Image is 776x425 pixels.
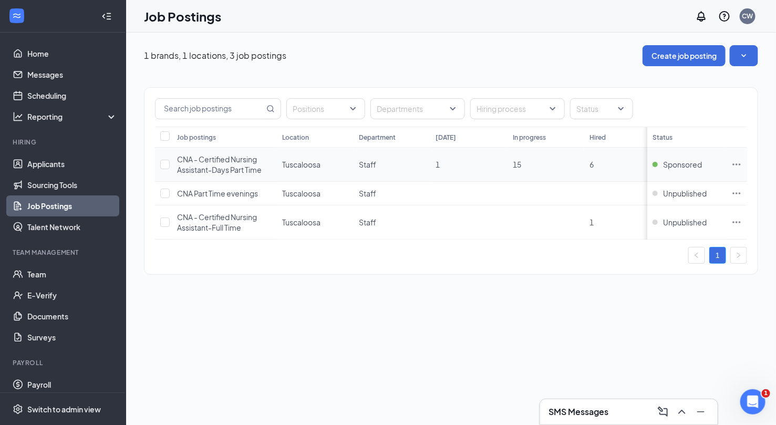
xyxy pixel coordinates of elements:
[731,217,742,227] svg: Ellipses
[282,133,309,142] div: Location
[589,217,594,227] span: 1
[762,389,770,398] span: 1
[27,85,117,106] a: Scheduling
[282,189,320,198] span: Tuscaloosa
[688,247,705,264] li: Previous Page
[676,406,688,418] svg: ChevronUp
[513,160,521,169] span: 15
[742,12,753,20] div: CW
[740,389,765,414] iframe: Intercom live chat
[27,153,117,174] a: Applicants
[277,182,354,205] td: Tuscaloosa
[27,374,117,395] a: Payroll
[266,105,275,113] svg: MagnifyingGlass
[692,403,709,420] button: Minimize
[731,188,742,199] svg: Ellipses
[549,406,608,418] h3: SMS Messages
[144,50,286,61] p: 1 brands, 1 locations, 3 job postings
[584,127,661,148] th: Hired
[674,403,690,420] button: ChevronUp
[359,217,376,227] span: Staff
[436,160,440,169] span: 1
[718,10,731,23] svg: QuestionInfo
[431,127,508,148] th: [DATE]
[688,247,705,264] button: left
[13,358,115,367] div: Payroll
[282,217,320,227] span: Tuscaloosa
[27,306,117,327] a: Documents
[277,205,354,240] td: Tuscaloosa
[27,43,117,64] a: Home
[354,148,430,182] td: Staff
[709,247,726,264] li: 1
[27,174,117,195] a: Sourcing Tools
[731,159,742,170] svg: Ellipses
[177,189,258,198] span: CNA Part Time evenings
[13,248,115,257] div: Team Management
[27,264,117,285] a: Team
[13,138,115,147] div: Hiring
[695,10,708,23] svg: Notifications
[354,182,430,205] td: Staff
[13,404,23,414] svg: Settings
[508,127,584,148] th: In progress
[156,99,264,119] input: Search job postings
[647,127,726,148] th: Status
[144,7,221,25] h1: Job Postings
[730,45,758,66] button: SmallChevronDown
[177,212,257,232] span: CNA - Certified Nursing Assistant-Full Time
[359,189,376,198] span: Staff
[282,160,320,169] span: Tuscaloosa
[27,111,118,122] div: Reporting
[13,111,23,122] svg: Analysis
[27,195,117,216] a: Job Postings
[27,404,101,414] div: Switch to admin view
[589,160,594,169] span: 6
[730,247,747,264] button: right
[12,11,22,21] svg: WorkstreamLogo
[663,188,707,199] span: Unpublished
[101,11,112,22] svg: Collapse
[277,148,354,182] td: Tuscaloosa
[710,247,726,263] a: 1
[354,205,430,240] td: Staff
[359,133,396,142] div: Department
[359,160,376,169] span: Staff
[694,252,700,258] span: left
[27,216,117,237] a: Talent Network
[655,403,671,420] button: ComposeMessage
[739,50,749,61] svg: SmallChevronDown
[177,154,262,174] span: CNA - Certified Nursing Assistant-Days Part Time
[27,327,117,348] a: Surveys
[663,217,707,227] span: Unpublished
[27,64,117,85] a: Messages
[736,252,742,258] span: right
[695,406,707,418] svg: Minimize
[657,406,669,418] svg: ComposeMessage
[663,159,702,170] span: Sponsored
[27,285,117,306] a: E-Verify
[730,247,747,264] li: Next Page
[177,133,216,142] div: Job postings
[643,45,726,66] button: Create job posting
